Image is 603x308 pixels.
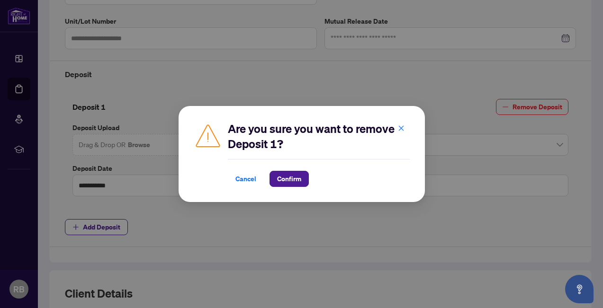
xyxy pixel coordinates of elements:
[235,171,256,186] span: Cancel
[270,171,309,187] button: Confirm
[565,275,594,303] button: Open asap
[228,171,264,187] button: Cancel
[277,171,301,186] span: Confirm
[194,121,222,150] img: Caution Icon
[398,125,405,132] span: close
[228,121,410,151] h2: Are you sure you want to remove Deposit 1?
